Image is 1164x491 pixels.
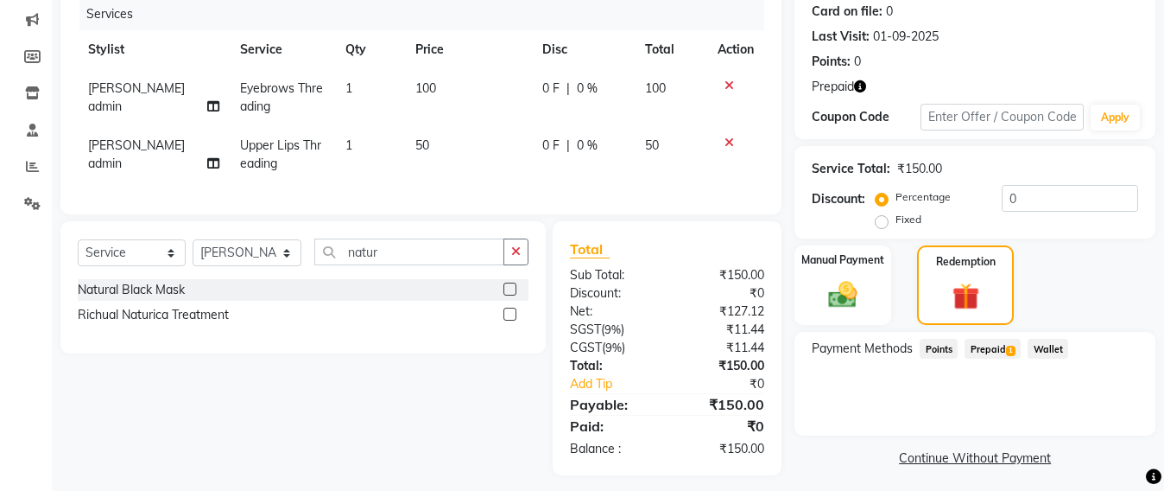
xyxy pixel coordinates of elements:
[532,30,634,69] th: Disc
[812,108,920,126] div: Coupon Code
[570,340,602,355] span: CGST
[798,450,1152,468] a: Continue Without Payment
[557,284,667,303] div: Discount:
[667,284,778,303] div: ₹0
[1091,105,1140,131] button: Apply
[667,321,778,339] div: ₹11.44
[78,306,229,324] div: Richual Naturica Treatment
[895,212,921,227] label: Fixed
[345,80,352,96] span: 1
[667,440,778,458] div: ₹150.00
[886,3,893,21] div: 0
[1028,339,1068,359] span: Wallet
[314,239,504,265] input: Search or Scan
[557,394,667,415] div: Payable:
[936,254,996,270] label: Redemption
[566,137,570,155] span: |
[415,80,436,96] span: 100
[920,339,958,359] span: Points
[812,78,854,96] span: Prepaid
[965,339,1021,359] span: Prepaid
[557,339,667,357] div: ( )
[335,30,405,69] th: Qty
[88,137,185,171] span: [PERSON_NAME] admin
[240,137,321,171] span: Upper Lips Threading
[819,278,866,311] img: _cash.svg
[542,137,560,155] span: 0 F
[557,416,667,437] div: Paid:
[920,104,1084,131] input: Enter Offer / Coupon Code
[542,80,560,98] span: 0 F
[415,137,429,153] span: 50
[897,160,942,178] div: ₹150.00
[645,80,666,96] span: 100
[812,190,865,208] div: Discount:
[812,28,870,46] div: Last Visit:
[557,375,686,393] a: Add Tip
[812,53,851,71] div: Points:
[812,3,882,21] div: Card on file:
[577,137,598,155] span: 0 %
[557,266,667,284] div: Sub Total:
[944,280,988,314] img: _gift.svg
[405,30,532,69] th: Price
[801,252,884,268] label: Manual Payment
[566,80,570,98] span: |
[78,30,230,69] th: Stylist
[812,160,890,178] div: Service Total:
[854,53,861,71] div: 0
[345,137,352,153] span: 1
[635,30,708,69] th: Total
[604,322,621,336] span: 9%
[667,416,778,437] div: ₹0
[645,137,659,153] span: 50
[895,189,951,205] label: Percentage
[686,375,777,393] div: ₹0
[1006,346,1015,356] span: 1
[873,28,939,46] div: 01-09-2025
[570,322,601,337] span: SGST
[557,321,667,339] div: ( )
[240,80,323,114] span: Eyebrows Threading
[557,357,667,375] div: Total:
[230,30,335,69] th: Service
[707,30,764,69] th: Action
[88,80,185,114] span: [PERSON_NAME] admin
[557,440,667,458] div: Balance :
[812,340,913,358] span: Payment Methods
[667,339,778,357] div: ₹11.44
[605,341,622,354] span: 9%
[577,80,598,98] span: 0 %
[78,281,185,299] div: Natural Black Mask
[667,394,778,415] div: ₹150.00
[570,240,610,258] span: Total
[557,303,667,321] div: Net:
[667,357,778,375] div: ₹150.00
[667,303,778,321] div: ₹127.12
[667,266,778,284] div: ₹150.00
